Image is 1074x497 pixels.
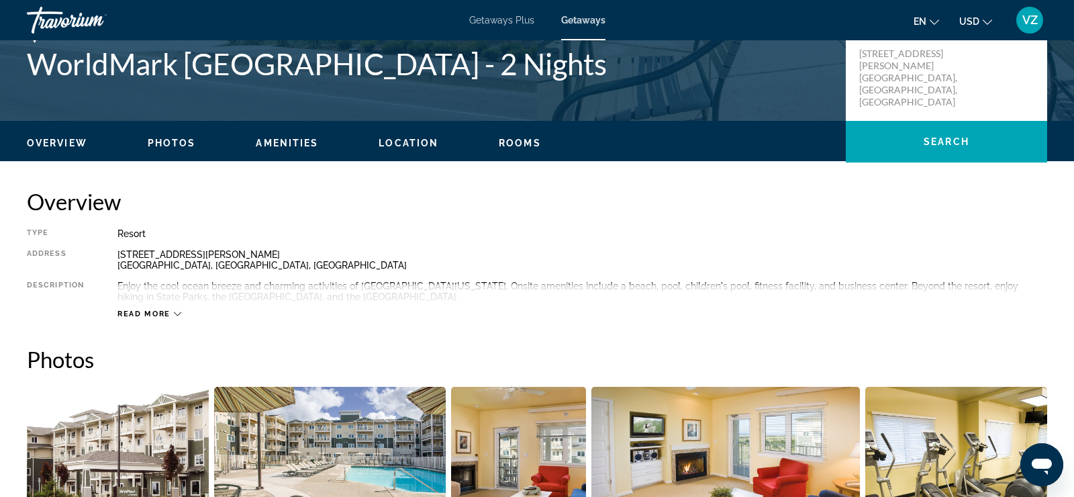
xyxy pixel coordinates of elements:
button: User Menu [1012,6,1047,34]
span: en [914,16,926,27]
h2: Photos [27,346,1047,373]
button: Search [846,121,1047,163]
div: Address [27,249,84,271]
a: Travorium [27,3,161,38]
div: [STREET_ADDRESS][PERSON_NAME] [GEOGRAPHIC_DATA], [GEOGRAPHIC_DATA], [GEOGRAPHIC_DATA] [117,249,1047,271]
div: Type [27,228,84,239]
span: Amenities [256,138,318,148]
div: Description [27,281,84,302]
h1: WorldMark [GEOGRAPHIC_DATA] - 2 Nights [27,46,832,81]
button: Change currency [959,11,992,31]
button: Read more [117,309,181,319]
button: Overview [27,137,87,149]
span: Search [924,136,969,147]
button: Photos [148,137,196,149]
p: [STREET_ADDRESS][PERSON_NAME] [GEOGRAPHIC_DATA], [GEOGRAPHIC_DATA], [GEOGRAPHIC_DATA] [859,48,967,108]
button: Rooms [499,137,541,149]
h2: Overview [27,188,1047,215]
span: Read more [117,310,170,318]
span: VZ [1022,13,1038,27]
button: Amenities [256,137,318,149]
iframe: Button to launch messaging window [1020,443,1063,486]
span: Location [379,138,438,148]
button: Location [379,137,438,149]
div: Enjoy the cool ocean breeze and charming activities of [GEOGRAPHIC_DATA][US_STATE]. Onsite amenit... [117,281,1047,302]
span: Rooms [499,138,541,148]
span: Overview [27,138,87,148]
span: USD [959,16,979,27]
a: Getaways Plus [469,15,534,26]
button: Change language [914,11,939,31]
a: Getaways [561,15,605,26]
span: Photos [148,138,196,148]
div: Resort [117,228,1047,239]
